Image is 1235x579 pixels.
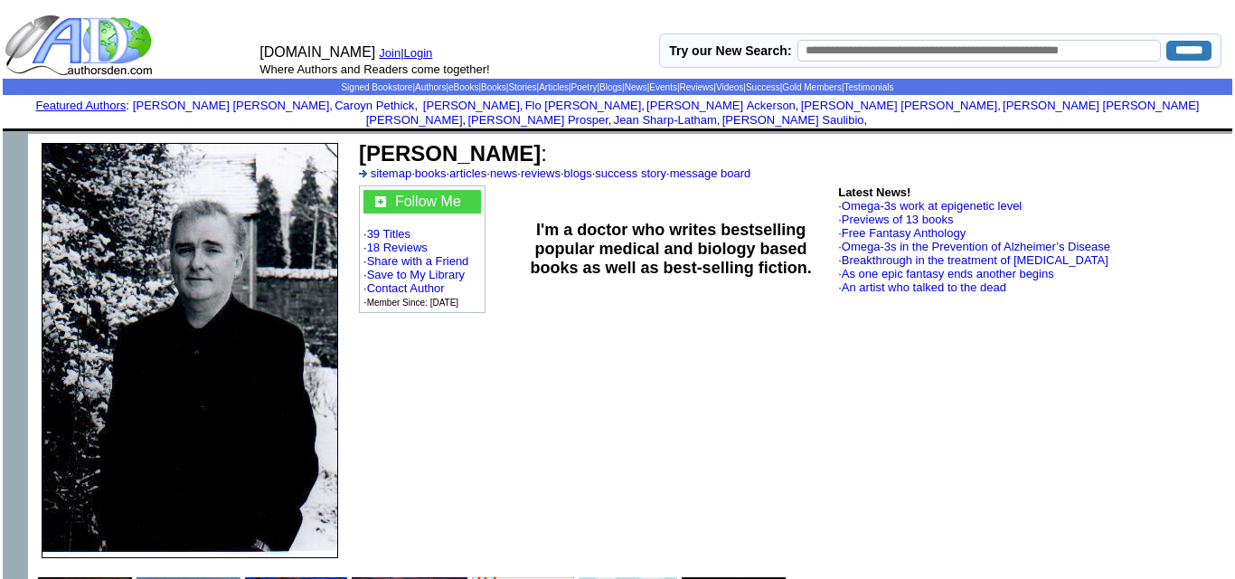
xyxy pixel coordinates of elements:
[646,99,796,112] a: [PERSON_NAME] Ackerson
[649,82,677,92] a: Events
[838,280,1006,294] font: ·
[611,116,613,126] font: i
[838,267,1054,280] font: ·
[449,166,486,180] a: articles
[341,82,893,92] span: | | | | | | | | | | | | | |
[36,99,129,112] font: :
[842,199,1022,213] a: Omega-3s work at epigenetic level
[420,99,520,112] a: [PERSON_NAME]
[531,221,812,277] b: I'm a doctor who writes bestselling popular medical and biology based books as well as best-selli...
[680,82,714,92] a: Reviews
[670,166,751,180] a: message board
[379,46,401,60] a: Join
[363,190,481,308] font: · · · · · ·
[467,113,608,127] a: [PERSON_NAME] Prosper
[599,82,622,92] a: Blogs
[801,99,997,112] a: [PERSON_NAME] [PERSON_NAME]
[625,82,647,92] a: News
[359,170,367,177] img: a_336699.gif
[669,43,791,58] label: Try our New Search:
[525,99,642,112] a: Flo [PERSON_NAME]
[367,281,445,295] a: Contact Author
[617,131,619,134] img: shim.gif
[798,101,800,111] font: i
[359,166,750,180] font: · · · · · · ·
[564,166,592,180] a: blogs
[595,166,666,180] a: success story
[523,101,524,111] font: i
[341,82,412,92] a: Signed Bookstore
[371,166,412,180] a: sitemap
[359,141,541,166] b: [PERSON_NAME]
[838,240,1110,253] font: ·
[720,116,721,126] font: i
[5,14,156,77] img: logo_ad.gif
[782,82,842,92] a: Gold Members
[838,199,1022,213] font: ·
[366,99,1200,127] a: [PERSON_NAME] [PERSON_NAME] [PERSON_NAME]
[508,82,536,92] a: Stories
[614,113,717,127] a: Jean Sharp-Latham
[133,99,1200,127] font: , , , , , , , , , ,
[367,268,465,281] a: Save to My Library
[395,194,461,209] a: Follow Me
[722,113,864,127] a: [PERSON_NAME] Saulibio
[842,240,1110,253] a: Omega-3s in the Prevention of Alzheimer’s Disease
[571,82,598,92] a: Poetry
[367,241,428,254] a: 18 Reviews
[844,82,894,92] a: Testimonials
[133,99,329,112] a: [PERSON_NAME] [PERSON_NAME]
[645,101,646,111] font: i
[521,166,561,180] a: reviews
[490,166,517,180] a: news
[838,226,966,240] font: ·
[716,82,743,92] a: Videos
[367,227,410,241] a: 39 Titles
[466,116,467,126] font: i
[481,82,506,92] a: Books
[415,166,447,180] a: books
[367,298,459,308] font: Member Since: [DATE]
[418,101,420,111] font: i
[375,196,386,207] img: gc.jpg
[842,253,1108,267] a: Breakthrough in the treatment of [MEDICAL_DATA]
[36,99,127,112] a: Featured Authors
[838,213,953,226] font: ·
[539,82,569,92] a: Articles
[746,82,780,92] a: Success
[367,254,469,268] a: Share with a Friend
[3,134,28,159] img: shim.gif
[838,185,910,199] b: Latest News!
[259,62,489,76] font: Where Authors and Readers come together!
[842,226,966,240] a: Free Fantasy Anthology
[335,99,414,112] a: Caroyn Pethick
[404,46,433,60] a: Login
[842,267,1054,280] a: As one epic fantasy ends another begins
[842,280,1006,294] a: An artist who talked to the dead
[259,44,375,60] font: [DOMAIN_NAME]
[1001,101,1003,111] font: i
[333,101,335,111] font: i
[838,253,1108,267] font: ·
[842,213,954,226] a: Previews of 13 books
[867,116,869,126] font: i
[448,82,478,92] a: eBooks
[415,82,446,92] a: Authors
[617,128,619,131] img: shim.gif
[42,143,338,558] img: 57433.jpg
[401,46,438,60] font: |
[359,141,547,166] font: :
